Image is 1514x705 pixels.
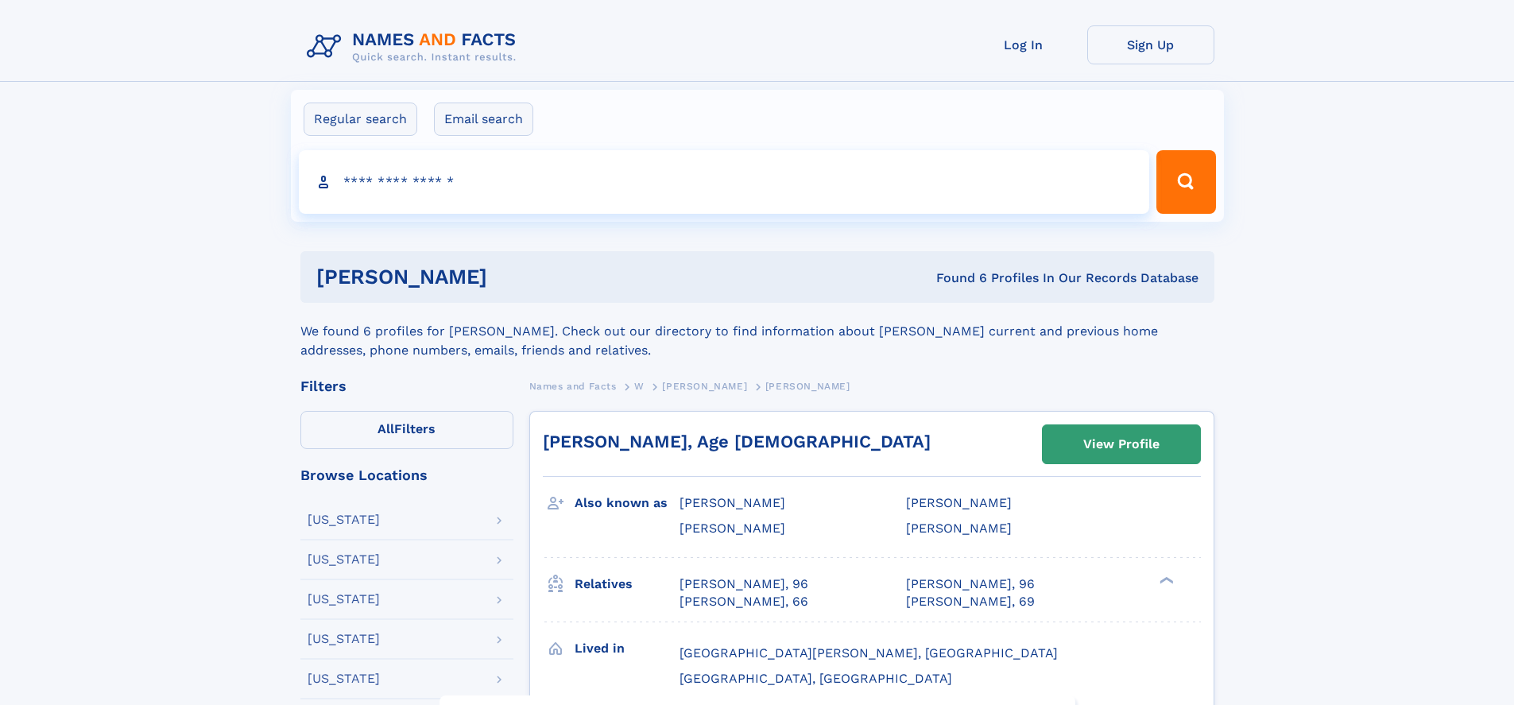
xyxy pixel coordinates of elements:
[1087,25,1214,64] a: Sign Up
[680,521,785,536] span: [PERSON_NAME]
[662,376,747,396] a: [PERSON_NAME]
[529,376,617,396] a: Names and Facts
[575,490,680,517] h3: Also known as
[304,103,417,136] label: Regular search
[575,571,680,598] h3: Relatives
[906,593,1035,610] a: [PERSON_NAME], 69
[680,671,952,686] span: [GEOGRAPHIC_DATA], [GEOGRAPHIC_DATA]
[434,103,533,136] label: Email search
[300,468,513,482] div: Browse Locations
[634,376,645,396] a: W
[300,379,513,393] div: Filters
[300,25,529,68] img: Logo Names and Facts
[765,381,850,392] span: [PERSON_NAME]
[308,553,380,566] div: [US_STATE]
[378,421,394,436] span: All
[300,411,513,449] label: Filters
[543,432,931,451] a: [PERSON_NAME], Age [DEMOGRAPHIC_DATA]
[316,267,712,287] h1: [PERSON_NAME]
[308,672,380,685] div: [US_STATE]
[711,269,1198,287] div: Found 6 Profiles In Our Records Database
[308,513,380,526] div: [US_STATE]
[300,303,1214,360] div: We found 6 profiles for [PERSON_NAME]. Check out our directory to find information about [PERSON_...
[960,25,1087,64] a: Log In
[680,645,1058,660] span: [GEOGRAPHIC_DATA][PERSON_NAME], [GEOGRAPHIC_DATA]
[1156,150,1215,214] button: Search Button
[906,521,1012,536] span: [PERSON_NAME]
[680,495,785,510] span: [PERSON_NAME]
[575,635,680,662] h3: Lived in
[680,593,808,610] a: [PERSON_NAME], 66
[308,593,380,606] div: [US_STATE]
[662,381,747,392] span: [PERSON_NAME]
[634,381,645,392] span: W
[1156,575,1175,585] div: ❯
[299,150,1150,214] input: search input
[906,575,1035,593] a: [PERSON_NAME], 96
[1083,426,1160,463] div: View Profile
[1043,425,1200,463] a: View Profile
[906,495,1012,510] span: [PERSON_NAME]
[680,575,808,593] a: [PERSON_NAME], 96
[308,633,380,645] div: [US_STATE]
